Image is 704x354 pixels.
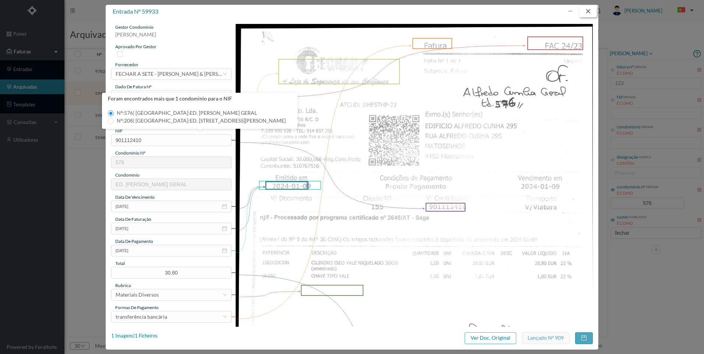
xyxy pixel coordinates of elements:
span: fornecedor [115,62,138,67]
span: dado de fatura nº [115,84,152,89]
span: gestor condomínio [115,24,154,30]
button: Ver Doc. Original [465,332,516,344]
div: Materiais Diversos [116,289,159,300]
span: rubrica [115,283,131,288]
i: icon: calendar [222,248,227,253]
button: Lançado nº 909 [522,332,570,344]
div: Foram encontrados mais que 1 condominio para o NIF [102,93,298,105]
span: aprovado por gestor [115,44,156,49]
i: icon: down [223,293,227,297]
div: FECHAR A SETE - NELSON ALMEIDA & MARQUES , LDA . [116,68,222,79]
span: condomínio nº [115,150,145,156]
button: PT [672,4,697,16]
span: Nº: 208 | [GEOGRAPHIC_DATA]: ED. [STREET_ADDRESS][PERSON_NAME] [114,117,289,124]
i: icon: down [223,315,227,319]
span: data de faturação [115,216,151,222]
span: data de pagamento [115,238,153,244]
span: Nº: 576 | [GEOGRAPHIC_DATA]: ED. [PERSON_NAME] GERAL [114,110,260,116]
i: icon: down [223,72,227,76]
span: total [115,261,125,266]
div: transferência bancária [116,311,167,322]
span: NIF [115,128,123,134]
div: [PERSON_NAME] [111,31,232,43]
span: data de vencimento [115,194,155,200]
span: Formas de Pagamento [115,305,159,310]
span: condomínio [115,172,140,178]
div: 1 Imagens | 1 Ficheiros [111,332,158,340]
i: icon: calendar [222,226,227,231]
span: entrada nº 59933 [113,8,158,15]
i: icon: calendar [222,204,227,209]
